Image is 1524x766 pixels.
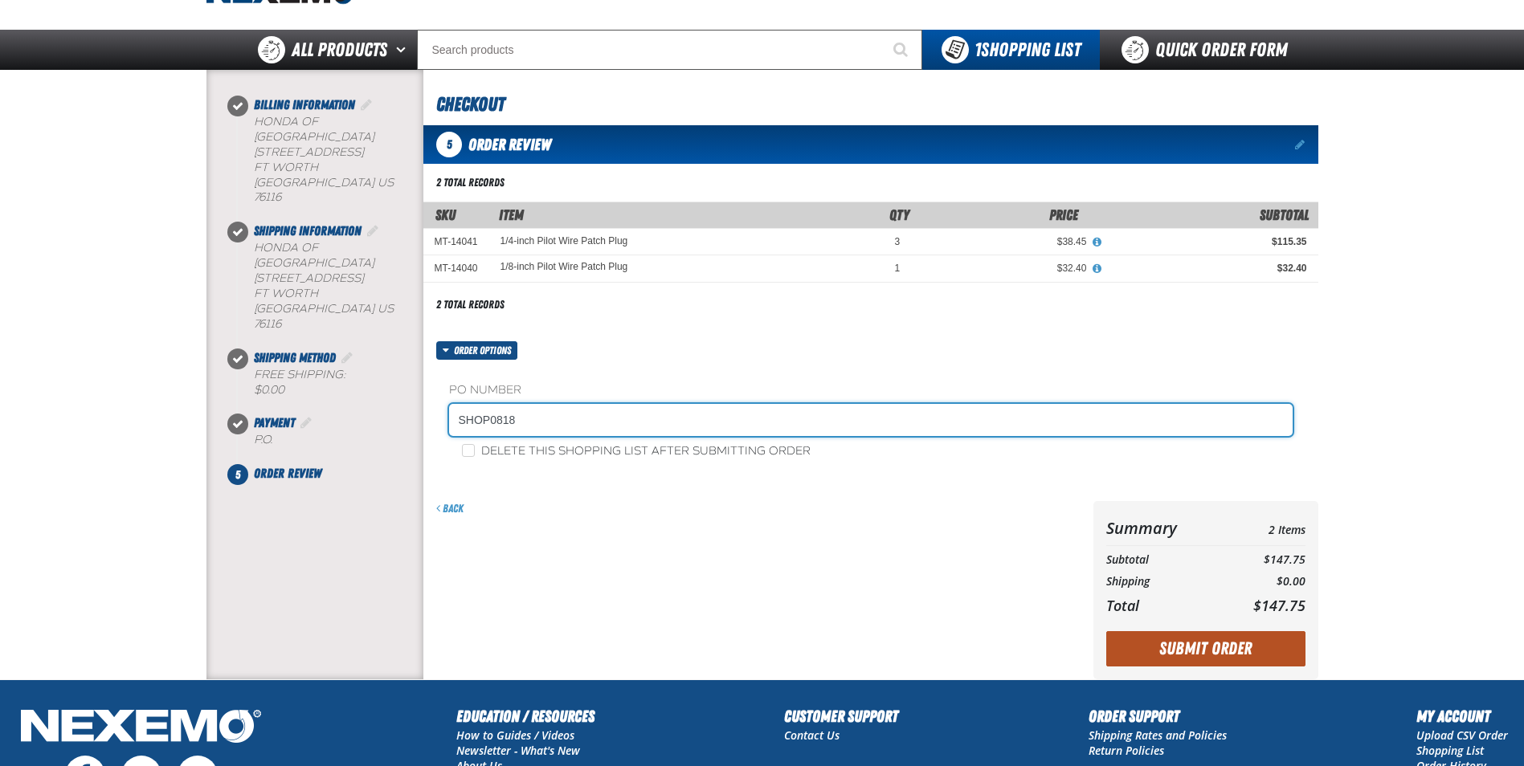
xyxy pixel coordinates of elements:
[922,30,1100,70] button: You have 1 Shopping List. Open to view details
[254,223,362,238] span: Shipping Information
[417,30,922,70] input: Search
[1295,139,1307,150] a: Edit items
[1220,514,1305,542] td: 2 Items
[456,727,574,743] a: How to Guides / Videos
[254,415,295,430] span: Payment
[1106,549,1221,571] th: Subtotal
[378,302,394,316] span: US
[254,97,355,112] span: Billing Information
[1106,593,1221,618] th: Total
[974,39,981,61] strong: 1
[462,444,811,459] label: Delete this shopping list after submitting order
[226,96,423,483] nav: Checkout steps. Current step is Order Review. Step 5 of 5
[1109,262,1306,275] div: $32.40
[436,297,505,312] div: 2 total records
[254,368,423,398] div: Free Shipping:
[922,262,1086,275] div: $32.40
[1106,571,1221,593] th: Shipping
[436,341,518,360] button: Order options
[784,727,840,743] a: Contact Us
[1416,727,1508,743] a: Upload CSV Order
[436,175,505,190] div: 2 total records
[784,704,898,728] h2: Customer Support
[468,135,551,154] span: Order Review
[1089,704,1227,728] h2: Order Support
[254,350,336,365] span: Shipping Method
[378,176,394,189] span: US
[889,206,909,223] span: Qty
[16,704,266,752] img: Nexemo Logo
[1089,743,1164,758] a: Return Policies
[254,161,318,174] span: FT WORTH
[882,30,922,70] button: Start Searching
[922,235,1086,248] div: $38.45
[456,704,594,728] h2: Education / Resources
[292,35,387,64] span: All Products
[227,464,248,485] span: 5
[501,262,628,273] a: 1/8-inch Pilot Wire Patch Plug
[456,743,580,758] a: Newsletter - What's New
[1106,514,1221,542] th: Summary
[499,206,524,223] span: Item
[254,317,281,331] bdo: 76116
[1260,206,1309,223] span: Subtotal
[1220,571,1305,593] td: $0.00
[1089,727,1227,743] a: Shipping Rates and Policies
[254,302,374,316] span: [GEOGRAPHIC_DATA]
[254,287,318,300] span: FT WORTH
[462,444,475,457] input: Delete this shopping list after submitting order
[1220,549,1305,571] td: $147.75
[254,433,423,448] div: P.O.
[1086,262,1107,276] button: View All Prices for 1/8-inch Pilot Wire Patch Plug
[449,383,1293,398] label: PO Number
[254,190,281,204] bdo: 76116
[1100,30,1318,70] a: Quick Order Form
[238,348,423,414] li: Shipping Method. Step 3 of 5. Completed
[1416,743,1484,758] a: Shopping List
[895,236,901,247] span: 3
[436,132,462,157] span: 5
[238,222,423,348] li: Shipping Information. Step 2 of 5. Completed
[423,255,489,282] td: MT-14040
[254,176,374,189] span: [GEOGRAPHIC_DATA]
[436,93,505,116] span: Checkout
[1106,631,1305,666] button: Submit Order
[454,341,517,360] span: Order options
[390,30,417,70] button: Open All Products pages
[254,466,321,481] span: Order Review
[1416,704,1508,728] h2: My Account
[238,96,423,222] li: Billing Information. Step 1 of 5. Completed
[254,241,374,270] span: Honda of [GEOGRAPHIC_DATA]
[298,415,314,430] a: Edit Payment
[254,145,364,159] span: [STREET_ADDRESS]
[435,206,456,223] a: SKU
[974,39,1081,61] span: Shopping List
[1086,235,1107,250] button: View All Prices for 1/4-inch Pilot Wire Patch Plug
[1109,235,1306,248] div: $115.35
[365,223,381,238] a: Edit Shipping Information
[254,383,284,397] strong: $0.00
[895,263,901,274] span: 1
[254,115,374,144] span: Honda of [GEOGRAPHIC_DATA]
[339,350,355,365] a: Edit Shipping Method
[1049,206,1078,223] span: Price
[501,235,628,247] a: 1/4-inch Pilot Wire Patch Plug
[238,464,423,483] li: Order Review. Step 5 of 5. Not Completed
[1253,596,1305,615] span: $147.75
[423,229,489,255] td: MT-14041
[254,271,364,285] span: [STREET_ADDRESS]
[436,502,464,515] a: Back
[238,414,423,464] li: Payment. Step 4 of 5. Completed
[358,97,374,112] a: Edit Billing Information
